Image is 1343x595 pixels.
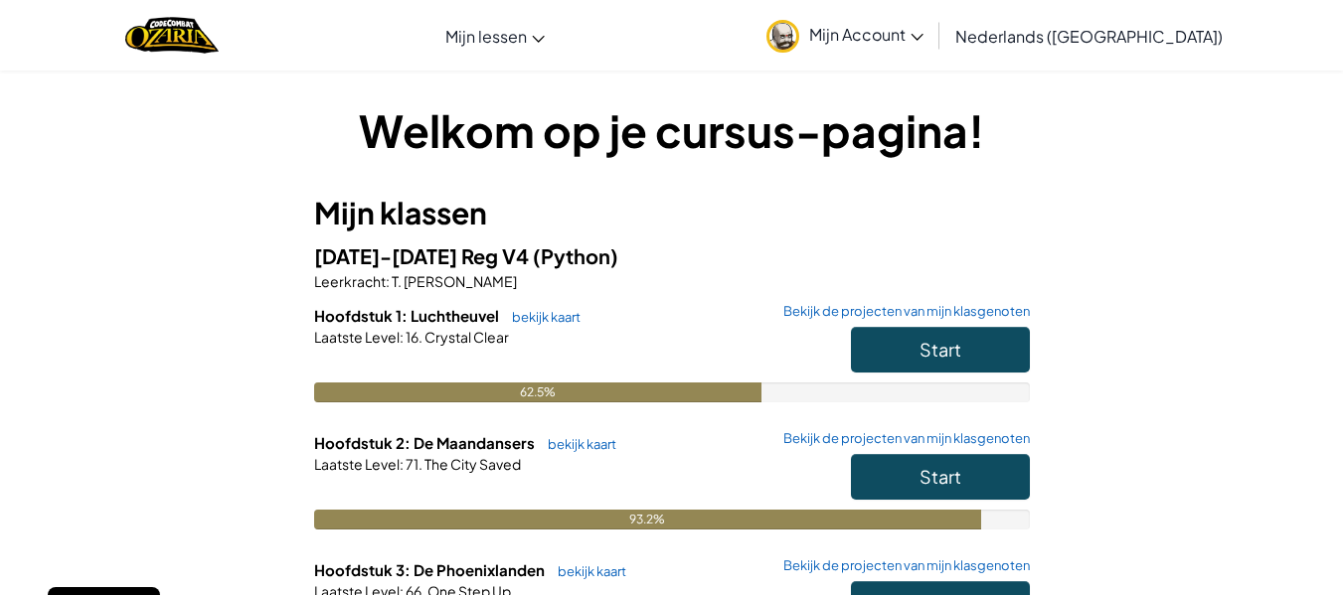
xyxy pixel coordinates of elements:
[766,20,799,53] img: avatar
[422,455,521,473] span: The City Saved
[538,436,616,452] a: bekijk kaart
[435,9,555,63] a: Mijn lessen
[314,328,400,346] span: Laatste Level
[533,243,618,268] span: (Python)
[125,15,218,56] img: Home
[502,309,581,325] a: bekijk kaart
[400,455,404,473] span: :
[920,338,961,361] span: Start
[314,510,981,529] div: 93.2%
[773,305,1030,318] a: Bekijk de projecten van mijn klasgenoten
[422,328,509,346] span: Crystal Clear
[773,559,1030,572] a: Bekijk de projecten van mijn klasgenoten
[548,563,626,579] a: bekijk kaart
[756,4,933,67] a: Mijn Account
[920,465,961,488] span: Start
[314,560,548,579] span: Hoofdstuk 3: De Phoenixlanden
[314,99,1030,161] h1: Welkom op je cursus-pagina!
[314,433,538,452] span: Hoofdstuk 2: De Maandansers
[400,328,404,346] span: :
[851,454,1030,500] button: Start
[851,327,1030,372] button: Start
[404,455,422,473] span: 71.
[386,272,390,290] span: :
[390,272,517,290] span: T. [PERSON_NAME]
[404,328,422,346] span: 16.
[314,382,761,402] div: 62.5%
[314,455,400,473] span: Laatste Level
[314,191,1030,235] h3: Mijn klassen
[314,243,533,268] span: [DATE]-[DATE] Reg V4
[125,15,218,56] a: Ozaria by CodeCombat logo
[445,26,527,47] span: Mijn lessen
[945,9,1233,63] a: Nederlands ([GEOGRAPHIC_DATA])
[773,432,1030,445] a: Bekijk de projecten van mijn klasgenoten
[314,272,386,290] span: Leerkracht
[955,26,1223,47] span: Nederlands ([GEOGRAPHIC_DATA])
[314,306,502,325] span: Hoofdstuk 1: Luchtheuvel
[809,24,923,45] span: Mijn Account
